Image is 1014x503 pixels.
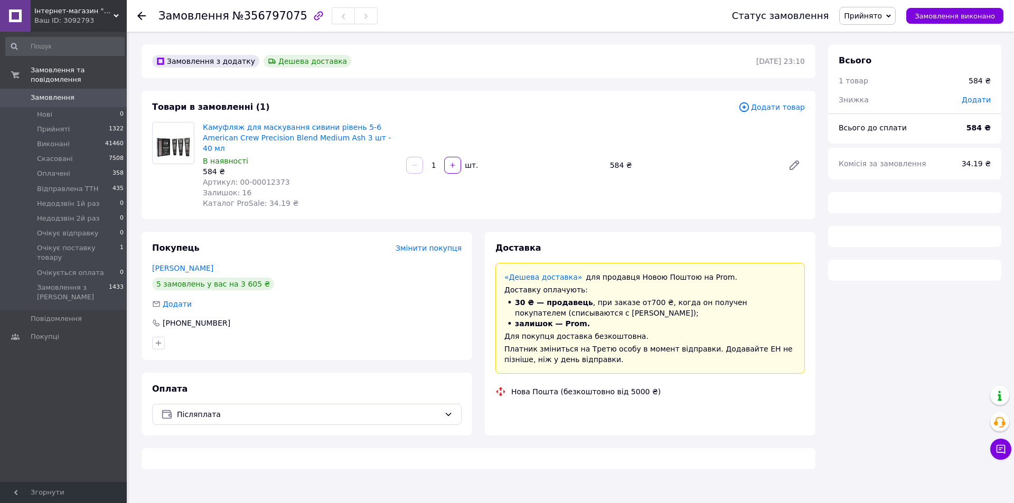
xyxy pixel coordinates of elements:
[203,188,251,197] span: Залишок: 16
[203,166,398,177] div: 584 ₴
[153,122,194,164] img: Камуфляж для маскування сивини рівень 5-6 American Crew Precision Blend Medium Ash 3 шт - 40 мл
[34,6,114,16] span: Інтернет-магазин "Світ краси"
[495,243,541,253] span: Доставка
[152,55,259,68] div: Замовлення з додатку
[839,96,869,104] span: Знижка
[990,439,1011,460] button: Чат з покупцем
[120,268,124,278] span: 0
[120,229,124,238] span: 0
[906,8,1003,24] button: Замовлення виконано
[120,199,124,208] span: 0
[37,214,100,223] span: Недодзвін 2й раз
[120,243,124,262] span: 1
[120,214,124,223] span: 0
[152,243,200,253] span: Покупець
[109,283,124,302] span: 1433
[120,110,124,119] span: 0
[504,344,796,365] div: Платник зміниться на Третю особу в момент відправки. Додавайте ЕН не пізніше, ніж у день відправки.
[784,155,805,176] a: Редагувати
[504,297,796,318] li: , при заказе от 700 ₴ , когда он получен покупателем (списываются с [PERSON_NAME]);
[844,12,882,20] span: Прийнято
[839,77,868,85] span: 1 товар
[37,229,99,238] span: Очікує відправку
[756,57,805,65] time: [DATE] 23:10
[37,169,70,178] span: Оплачені
[152,264,213,272] a: [PERSON_NAME]
[34,16,127,25] div: Ваш ID: 3092793
[966,124,991,132] b: 584 ₴
[232,10,307,22] span: №356797075
[31,314,82,324] span: Повідомлення
[37,139,70,149] span: Виконані
[203,178,290,186] span: Артикул: 00-00012373
[152,278,274,290] div: 5 замовлень у вас на 3 605 ₴
[203,157,248,165] span: В наявності
[37,154,73,164] span: Скасовані
[839,124,907,132] span: Всього до сплати
[962,159,991,168] span: 34.19 ₴
[504,331,796,341] div: Для покупця доставка безкоштовна.
[152,102,270,112] span: Товари в замовленні (1)
[37,184,98,194] span: Відправлена ТТН
[504,284,796,295] div: Доставку оплачують:
[839,55,871,65] span: Всього
[105,139,124,149] span: 41460
[915,12,995,20] span: Замовлення виконано
[31,65,127,84] span: Замовлення та повідомлення
[606,158,780,173] div: 584 ₴
[203,123,391,153] a: Камуфляж для маскування сивини рівень 5-6 American Crew Precision Blend Medium Ash 3 шт - 40 мл
[264,55,351,68] div: Дешева доставка
[152,384,187,394] span: Оплата
[162,318,231,328] div: [PHONE_NUMBER]
[504,272,796,282] div: для продавця Новою Поштою на Prom.
[109,154,124,164] span: 7508
[504,273,582,281] a: «Дешева доставка»
[37,268,104,278] span: Очікується оплата
[37,243,120,262] span: Очікує поставку товару
[112,169,124,178] span: 358
[112,184,124,194] span: 435
[732,11,829,21] div: Статус замовлення
[969,75,991,86] div: 584 ₴
[37,199,100,208] span: Недодзвін 1й раз
[839,159,926,168] span: Комісія за замовлення
[462,160,479,170] div: шт.
[396,244,462,252] span: Змінити покупця
[158,10,229,22] span: Замовлення
[962,96,991,104] span: Додати
[109,125,124,134] span: 1322
[515,298,593,307] span: 30 ₴ — продавець
[37,110,52,119] span: Нові
[31,332,59,341] span: Покупці
[738,101,805,113] span: Додати товар
[163,300,192,308] span: Додати
[509,386,663,397] div: Нова Пошта (безкоштовно від 5000 ₴)
[137,11,146,21] div: Повернутися назад
[203,199,298,207] span: Каталог ProSale: 34.19 ₴
[177,409,440,420] span: Післяплата
[37,125,70,134] span: Прийняті
[37,283,109,302] span: Замовлення з [PERSON_NAME]
[31,93,74,102] span: Замовлення
[515,319,590,328] span: залишок — Prom.
[5,37,125,56] input: Пошук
